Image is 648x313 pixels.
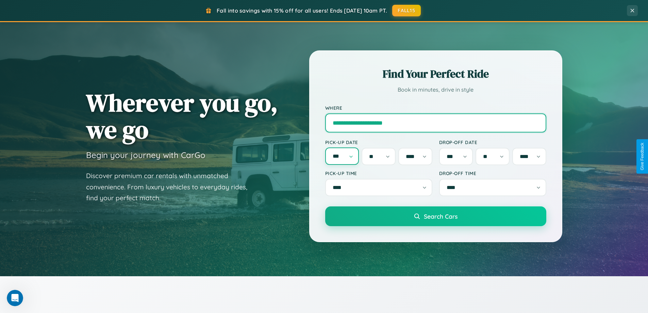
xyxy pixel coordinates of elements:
[392,5,421,16] button: FALL15
[325,85,546,95] p: Book in minutes, drive in style
[640,143,645,170] div: Give Feedback
[439,170,546,176] label: Drop-off Time
[424,213,458,220] span: Search Cars
[86,170,256,204] p: Discover premium car rentals with unmatched convenience. From luxury vehicles to everyday rides, ...
[439,139,546,145] label: Drop-off Date
[325,206,546,226] button: Search Cars
[325,66,546,81] h2: Find Your Perfect Ride
[325,139,432,145] label: Pick-up Date
[217,7,387,14] span: Fall into savings with 15% off for all users! Ends [DATE] 10am PT.
[86,150,205,160] h3: Begin your journey with CarGo
[7,290,23,306] iframe: Intercom live chat
[86,89,278,143] h1: Wherever you go, we go
[325,170,432,176] label: Pick-up Time
[325,105,546,111] label: Where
